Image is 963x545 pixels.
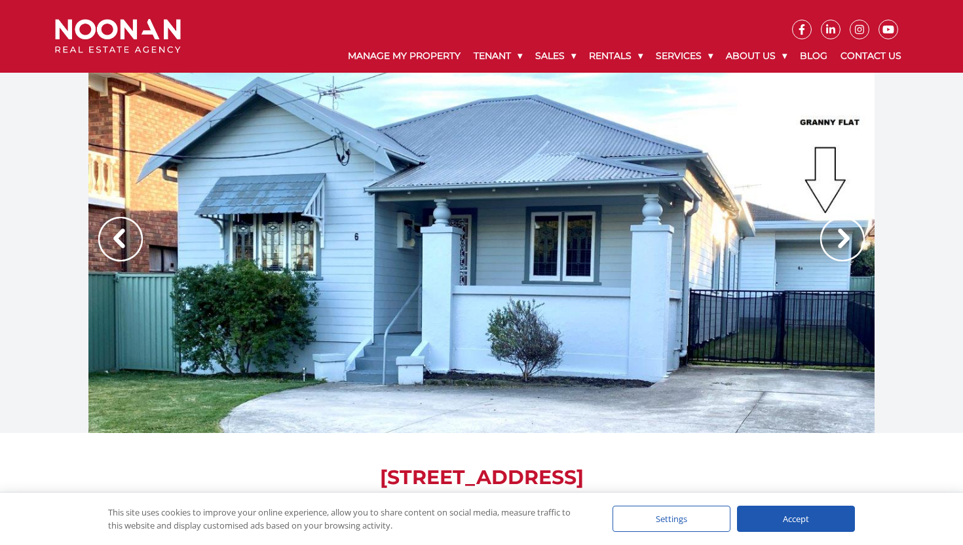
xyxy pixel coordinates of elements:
[834,39,908,73] a: Contact Us
[649,39,719,73] a: Services
[108,506,586,532] div: This site uses cookies to improve your online experience, allow you to share content on social me...
[820,217,865,261] img: Arrow slider
[613,506,730,532] div: Settings
[719,39,793,73] a: About Us
[98,217,143,261] img: Arrow slider
[55,19,181,54] img: Noonan Real Estate Agency
[793,39,834,73] a: Blog
[88,466,875,489] h1: [STREET_ADDRESS]
[737,506,855,532] div: Accept
[582,39,649,73] a: Rentals
[467,39,529,73] a: Tenant
[341,39,467,73] a: Manage My Property
[529,39,582,73] a: Sales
